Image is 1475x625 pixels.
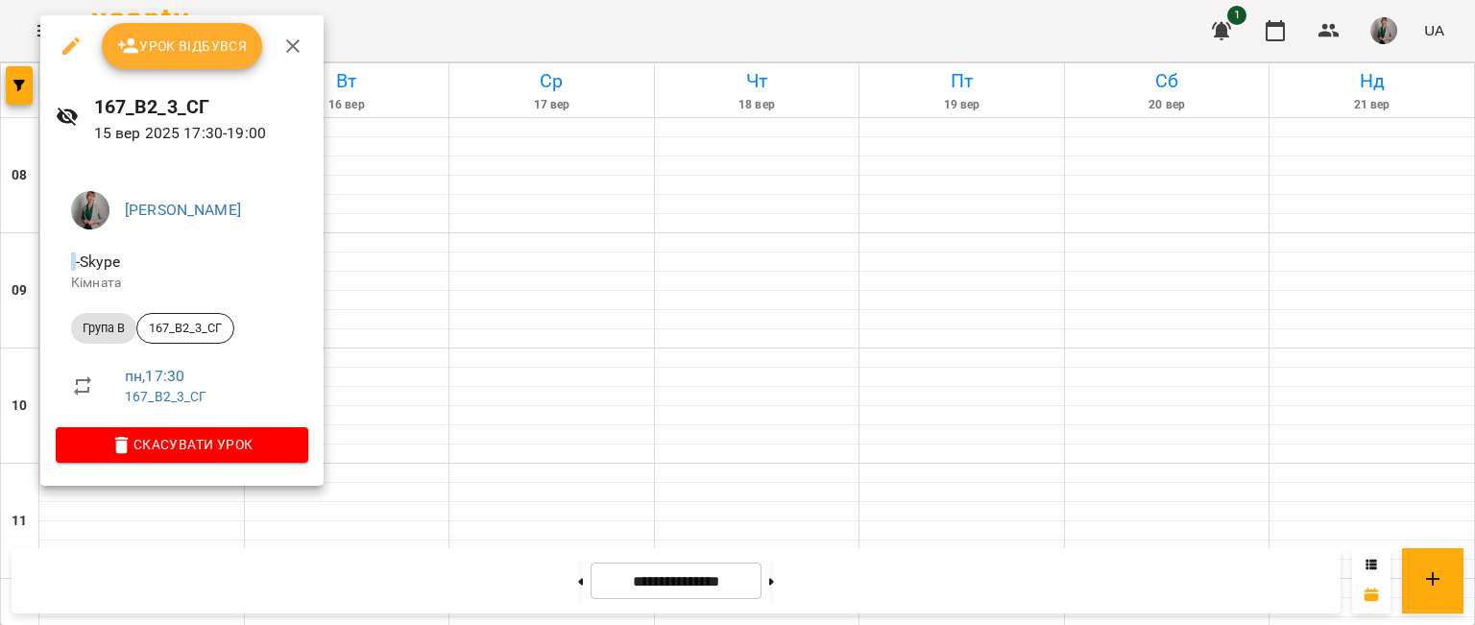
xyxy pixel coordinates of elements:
h6: 167_В2_3_СГ [94,92,308,122]
a: пн , 17:30 [125,367,184,385]
span: 167_В2_3_СГ [137,320,233,337]
img: 3acb7d247c3193edef0ecce57ed72e3e.jpeg [71,191,109,229]
a: 167_В2_3_СГ [125,389,207,404]
div: 167_В2_3_СГ [136,313,234,344]
span: Скасувати Урок [71,433,293,456]
p: Кімната [71,274,293,293]
button: Урок відбувся [102,23,263,69]
button: Скасувати Урок [56,427,308,462]
span: Урок відбувся [117,35,248,58]
span: Група В [71,320,136,337]
span: - Skype [71,252,124,271]
p: 15 вер 2025 17:30 - 19:00 [94,122,308,145]
a: [PERSON_NAME] [125,201,241,219]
